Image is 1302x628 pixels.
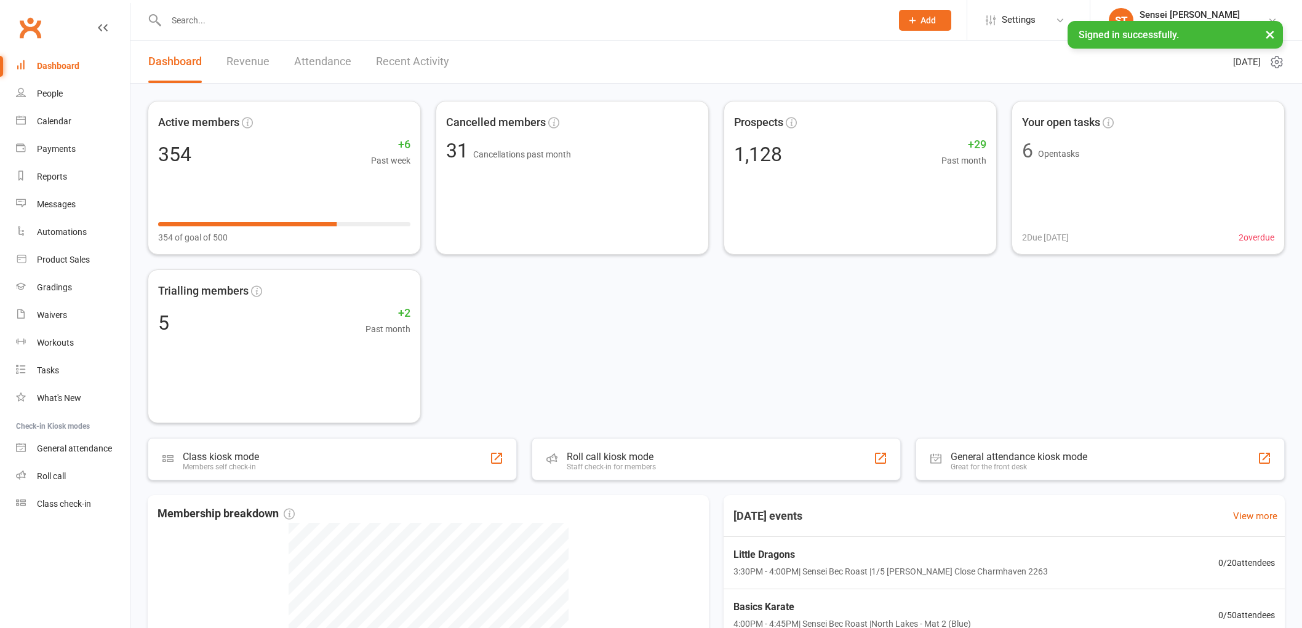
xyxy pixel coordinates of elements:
h3: [DATE] events [724,505,812,527]
a: Clubworx [15,12,46,43]
div: Dashboard [37,61,79,71]
a: View more [1233,509,1277,523]
a: Dashboard [148,41,202,83]
div: Roll call [37,471,66,481]
span: Past month [941,154,986,167]
div: 5 [158,313,169,333]
a: Recent Activity [376,41,449,83]
a: Dashboard [16,52,130,80]
div: Sensei [PERSON_NAME] [1140,9,1268,20]
div: What's New [37,393,81,403]
div: Class kiosk mode [183,451,259,463]
a: Workouts [16,329,130,357]
div: Payments [37,144,76,154]
a: Payments [16,135,130,163]
div: Automations [37,227,87,237]
div: General attendance kiosk mode [951,451,1087,463]
span: Your open tasks [1022,114,1100,132]
span: +29 [941,136,986,154]
div: Roll call kiosk mode [567,451,656,463]
div: Gradings [37,282,72,292]
div: 354 [158,145,191,164]
span: Basics Karate [733,599,971,615]
a: What's New [16,384,130,412]
span: +2 [365,304,410,322]
a: Calendar [16,108,130,135]
div: Tasks [37,365,59,375]
span: [DATE] [1233,55,1261,70]
a: Gradings [16,274,130,301]
div: People [37,89,63,98]
span: 31 [446,139,473,162]
div: Black Belt Martial Arts Northlakes [1140,20,1268,31]
span: 354 of goal of 500 [158,231,228,244]
a: People [16,80,130,108]
div: Staff check-in for members [567,463,656,471]
span: Past month [365,322,410,336]
span: Little Dragons [733,547,1048,563]
span: Cancelled members [446,114,546,132]
span: Add [921,15,936,25]
div: Messages [37,199,76,209]
div: ST [1109,8,1133,33]
span: Trialling members [158,282,249,300]
a: Reports [16,163,130,191]
a: Roll call [16,463,130,490]
div: 1,128 [734,145,782,164]
a: Revenue [226,41,270,83]
a: Messages [16,191,130,218]
span: 3:30PM - 4:00PM | Sensei Bec Roast | 1/5 [PERSON_NAME] Close Charmhaven 2263 [733,565,1048,578]
div: Calendar [37,116,71,126]
a: Class kiosk mode [16,490,130,518]
span: Open tasks [1038,149,1079,159]
span: 2 overdue [1239,231,1274,244]
span: Active members [158,114,239,132]
input: Search... [162,12,883,29]
a: General attendance kiosk mode [16,435,130,463]
div: Members self check-in [183,463,259,471]
a: Waivers [16,301,130,329]
span: Cancellations past month [473,149,571,159]
div: General attendance [37,443,112,453]
a: Attendance [294,41,351,83]
button: × [1259,21,1281,47]
a: Automations [16,218,130,246]
div: 6 [1022,141,1033,161]
a: Product Sales [16,246,130,274]
a: Tasks [16,357,130,384]
div: Reports [37,172,67,181]
div: Product Sales [37,255,90,264]
span: +6 [371,136,410,154]
div: Waivers [37,310,67,320]
span: 0 / 20 attendees [1218,556,1275,570]
span: Settings [1002,6,1036,34]
div: Class check-in [37,499,91,509]
button: Add [899,10,951,31]
span: Past week [371,154,410,167]
span: Prospects [734,114,783,132]
div: Great for the front desk [951,463,1087,471]
span: Signed in successfully. [1079,29,1179,41]
div: Workouts [37,338,74,348]
span: 2 Due [DATE] [1022,231,1069,244]
span: 0 / 50 attendees [1218,608,1275,622]
span: Membership breakdown [158,505,295,523]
